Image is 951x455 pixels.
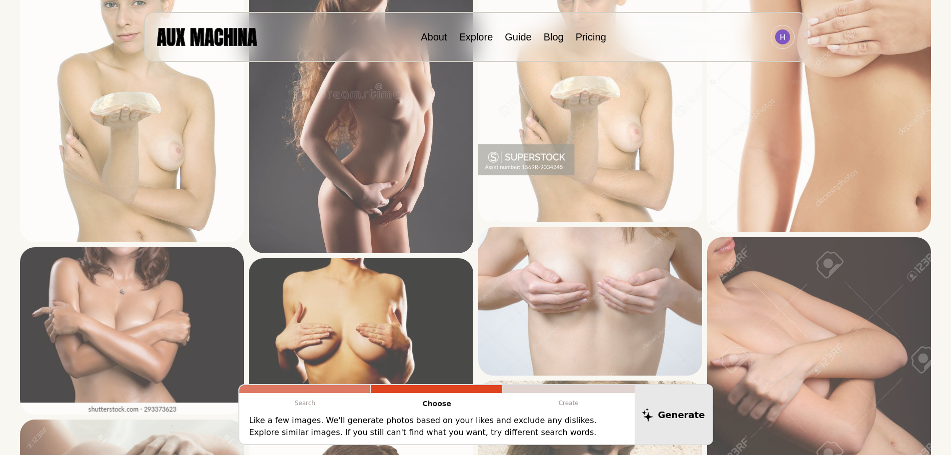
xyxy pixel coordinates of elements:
[635,385,712,444] button: Generate
[421,31,447,42] a: About
[157,28,257,45] img: AUX MACHINA
[775,29,790,44] img: Avatar
[20,247,244,415] img: Search result
[478,227,702,376] img: Search result
[371,393,503,415] p: Choose
[249,258,473,419] img: Search result
[503,393,635,413] p: Create
[459,31,493,42] a: Explore
[576,31,606,42] a: Pricing
[505,31,531,42] a: Guide
[544,31,564,42] a: Blog
[239,393,371,413] p: Search
[249,415,625,439] p: Like a few images. We'll generate photos based on your likes and exclude any dislikes. Explore si...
